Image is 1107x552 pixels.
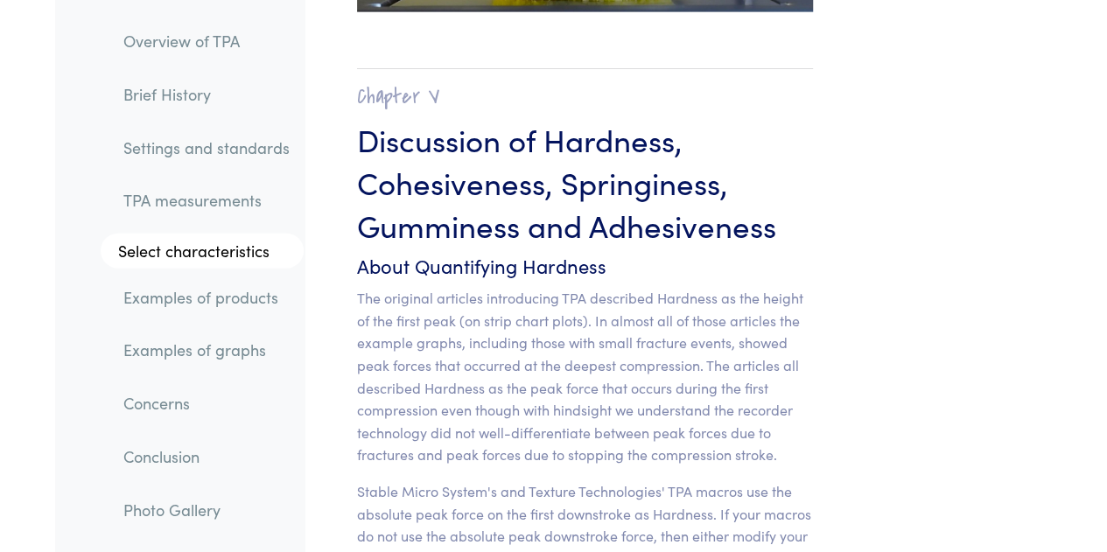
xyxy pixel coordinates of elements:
a: Brief History [109,74,304,115]
a: Settings and standards [109,127,304,167]
a: Conclusion [109,437,304,477]
a: Photo Gallery [109,489,304,529]
a: Examples of products [109,277,304,318]
a: Overview of TPA [109,21,304,61]
a: Concerns [109,383,304,423]
h2: Chapter V [357,83,813,110]
a: TPA measurements [109,180,304,220]
h3: Discussion of Hardness, Cohesiveness, Springiness, Gumminess and Adhesiveness [357,117,813,246]
p: The original articles introducing TPA described Hardness as the height of the first peak (on stri... [357,287,813,466]
a: Examples of graphs [109,330,304,370]
h6: About Quantifying Hardness [357,253,813,280]
a: Select characteristics [101,234,304,269]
